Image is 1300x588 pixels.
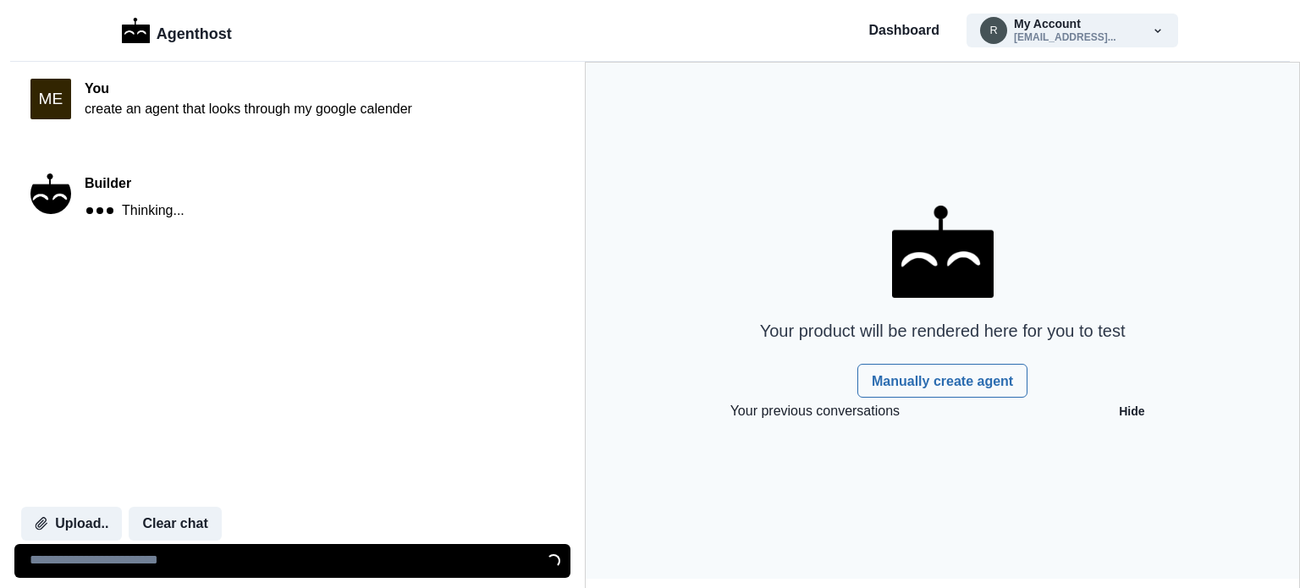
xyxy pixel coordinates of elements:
p: Agenthost [157,16,232,46]
p: Your product will be rendered here for you to test [760,318,1126,343]
p: You [85,79,412,99]
img: Logo [122,18,150,43]
p: Your previous conversations [730,401,900,421]
img: AgentHost Logo [892,206,994,299]
button: Hide [1109,398,1154,425]
p: Builder [85,173,185,194]
button: ravichan9505@gmail.comMy Account[EMAIL_ADDRESS]... [967,14,1178,47]
a: Dashboard [868,20,939,41]
a: Manually create agent [857,364,1027,398]
p: Thinking... [122,201,185,221]
button: Clear chat [129,507,221,541]
div: M E [39,91,63,107]
a: LogoAgenthost [122,16,232,46]
img: An Ifffy [30,173,71,214]
p: create an agent that looks through my google calender [85,99,412,119]
button: Upload.. [21,507,122,541]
